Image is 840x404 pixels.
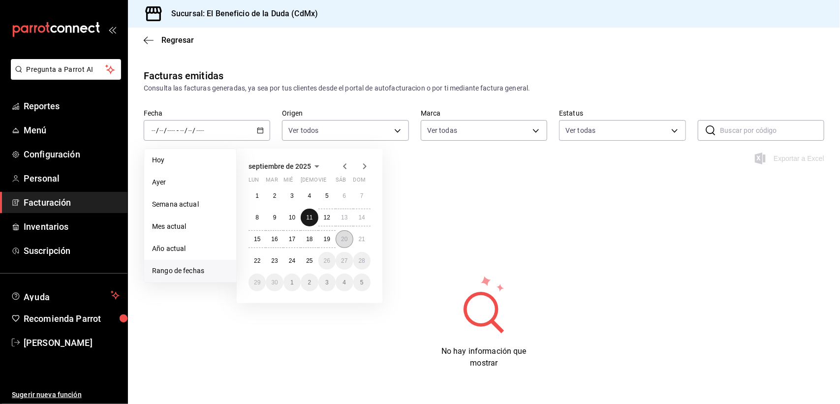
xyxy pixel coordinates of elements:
button: 9 de septiembre de 2025 [266,209,283,226]
button: 8 de septiembre de 2025 [249,209,266,226]
abbr: 23 de septiembre de 2025 [271,257,278,264]
button: 19 de septiembre de 2025 [318,230,336,248]
input: ---- [167,126,176,134]
abbr: 8 de septiembre de 2025 [255,214,259,221]
span: Regresar [161,35,194,45]
input: -- [180,126,185,134]
abbr: sábado [336,177,346,187]
abbr: 11 de septiembre de 2025 [306,214,312,221]
abbr: 4 de septiembre de 2025 [308,192,311,199]
button: 2 de septiembre de 2025 [266,187,283,205]
button: 10 de septiembre de 2025 [283,209,301,226]
span: Ayuda [24,289,107,301]
abbr: 18 de septiembre de 2025 [306,236,312,243]
abbr: 16 de septiembre de 2025 [271,236,278,243]
abbr: 4 de octubre de 2025 [342,279,346,286]
label: Origen [282,110,408,117]
abbr: 20 de septiembre de 2025 [341,236,347,243]
span: Menú [24,124,120,137]
button: 5 de septiembre de 2025 [318,187,336,205]
a: Pregunta a Parrot AI [7,71,121,82]
button: 13 de septiembre de 2025 [336,209,353,226]
button: 16 de septiembre de 2025 [266,230,283,248]
button: 17 de septiembre de 2025 [283,230,301,248]
button: 5 de octubre de 2025 [353,274,371,291]
input: -- [151,126,156,134]
span: Ayer [152,177,228,187]
button: 24 de septiembre de 2025 [283,252,301,270]
span: - [177,126,179,134]
abbr: 17 de septiembre de 2025 [289,236,295,243]
h3: Sucursal: El Beneficio de la Duda (CdMx) [163,8,318,20]
button: Regresar [144,35,194,45]
span: Sugerir nueva función [12,390,120,400]
button: 2 de octubre de 2025 [301,274,318,291]
div: Facturas emitidas [144,68,223,83]
abbr: jueves [301,177,359,187]
span: Hoy [152,155,228,165]
button: 15 de septiembre de 2025 [249,230,266,248]
button: 1 de octubre de 2025 [283,274,301,291]
abbr: 1 de octubre de 2025 [290,279,294,286]
abbr: 2 de octubre de 2025 [308,279,311,286]
input: Buscar por código [720,121,824,140]
span: [PERSON_NAME] [24,336,120,349]
button: 12 de septiembre de 2025 [318,209,336,226]
abbr: 9 de septiembre de 2025 [273,214,277,221]
abbr: 29 de septiembre de 2025 [254,279,260,286]
input: -- [188,126,193,134]
abbr: 12 de septiembre de 2025 [324,214,330,221]
abbr: 3 de septiembre de 2025 [290,192,294,199]
span: Pregunta a Parrot AI [27,64,106,75]
label: Estatus [559,110,685,117]
button: 23 de septiembre de 2025 [266,252,283,270]
abbr: 21 de septiembre de 2025 [359,236,365,243]
abbr: 14 de septiembre de 2025 [359,214,365,221]
button: 3 de septiembre de 2025 [283,187,301,205]
button: 4 de octubre de 2025 [336,274,353,291]
span: / [193,126,196,134]
abbr: 19 de septiembre de 2025 [324,236,330,243]
button: 11 de septiembre de 2025 [301,209,318,226]
span: Suscripción [24,244,120,257]
span: No hay información que mostrar [441,346,527,368]
label: Fecha [144,110,270,117]
button: 29 de septiembre de 2025 [249,274,266,291]
button: 20 de septiembre de 2025 [336,230,353,248]
abbr: lunes [249,177,259,187]
span: Personal [24,172,120,185]
span: / [156,126,159,134]
abbr: 26 de septiembre de 2025 [324,257,330,264]
abbr: 5 de septiembre de 2025 [325,192,329,199]
button: open_drawer_menu [108,26,116,33]
span: Rango de fechas [152,266,228,276]
abbr: domingo [353,177,366,187]
span: Ver todas [427,125,457,135]
button: 25 de septiembre de 2025 [301,252,318,270]
button: 6 de septiembre de 2025 [336,187,353,205]
button: 22 de septiembre de 2025 [249,252,266,270]
button: 4 de septiembre de 2025 [301,187,318,205]
input: -- [159,126,164,134]
span: Ver todos [288,125,318,135]
abbr: miércoles [283,177,293,187]
abbr: 30 de septiembre de 2025 [271,279,278,286]
abbr: 25 de septiembre de 2025 [306,257,312,264]
button: 26 de septiembre de 2025 [318,252,336,270]
abbr: 22 de septiembre de 2025 [254,257,260,264]
abbr: viernes [318,177,326,187]
span: Configuración [24,148,120,161]
span: Ver todas [565,125,595,135]
span: Inventarios [24,220,120,233]
span: Año actual [152,244,228,254]
span: Recomienda Parrot [24,312,120,325]
button: 3 de octubre de 2025 [318,274,336,291]
button: 21 de septiembre de 2025 [353,230,371,248]
abbr: 6 de septiembre de 2025 [342,192,346,199]
abbr: 1 de septiembre de 2025 [255,192,259,199]
abbr: 27 de septiembre de 2025 [341,257,347,264]
abbr: 10 de septiembre de 2025 [289,214,295,221]
abbr: 15 de septiembre de 2025 [254,236,260,243]
button: 27 de septiembre de 2025 [336,252,353,270]
button: Pregunta a Parrot AI [11,59,121,80]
